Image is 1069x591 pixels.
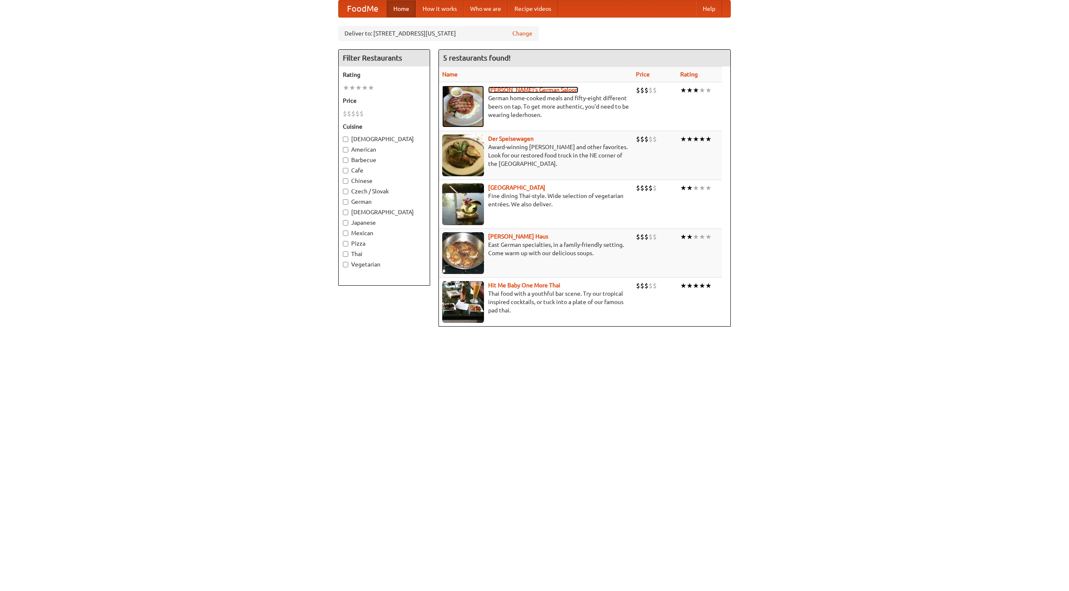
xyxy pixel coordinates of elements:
li: $ [648,134,653,144]
input: Thai [343,251,348,257]
label: Barbecue [343,156,426,164]
p: Fine dining Thai-style. Wide selection of vegetarian entrées. We also deliver. [442,192,629,208]
a: Price [636,71,650,78]
input: [DEMOGRAPHIC_DATA] [343,210,348,215]
label: American [343,145,426,154]
li: ★ [686,183,693,193]
li: $ [648,86,653,95]
label: Cafe [343,166,426,175]
li: $ [644,86,648,95]
li: ★ [693,183,699,193]
h5: Cuisine [343,122,426,131]
a: Hit Me Baby One More Thai [488,282,560,289]
li: $ [644,134,648,144]
label: Czech / Slovak [343,187,426,195]
li: ★ [705,232,712,241]
a: FoodMe [339,0,387,17]
li: ★ [705,134,712,144]
p: Award-winning [PERSON_NAME] and other favorites. Look for our restored food truck in the NE corne... [442,143,629,168]
div: Deliver to: [STREET_ADDRESS][US_STATE] [338,26,539,41]
img: satay.jpg [442,183,484,225]
input: Pizza [343,241,348,246]
a: Change [512,29,532,38]
li: $ [648,232,653,241]
li: $ [636,183,640,193]
li: $ [653,86,657,95]
li: $ [640,232,644,241]
label: [DEMOGRAPHIC_DATA] [343,135,426,143]
li: $ [648,281,653,290]
a: [GEOGRAPHIC_DATA] [488,184,545,191]
li: ★ [680,281,686,290]
input: Mexican [343,231,348,236]
li: $ [347,109,351,118]
label: Chinese [343,177,426,185]
li: $ [343,109,347,118]
input: [DEMOGRAPHIC_DATA] [343,137,348,142]
a: How it works [416,0,464,17]
li: $ [360,109,364,118]
input: Japanese [343,220,348,226]
h4: Filter Restaurants [339,50,430,66]
input: Chinese [343,178,348,184]
li: ★ [680,134,686,144]
li: $ [653,183,657,193]
li: $ [653,232,657,241]
li: $ [653,281,657,290]
input: Czech / Slovak [343,189,348,194]
label: Pizza [343,239,426,248]
img: speisewagen.jpg [442,134,484,176]
li: ★ [686,232,693,241]
input: Vegetarian [343,262,348,267]
a: Home [387,0,416,17]
input: Cafe [343,168,348,173]
img: babythai.jpg [442,281,484,323]
img: kohlhaus.jpg [442,232,484,274]
label: Vegetarian [343,260,426,269]
a: [PERSON_NAME] Haus [488,233,548,240]
a: [PERSON_NAME]'s German Saloon [488,86,578,93]
li: ★ [355,83,362,92]
input: Barbecue [343,157,348,163]
li: $ [351,109,355,118]
li: $ [640,281,644,290]
li: ★ [705,86,712,95]
li: $ [640,134,644,144]
label: Mexican [343,229,426,237]
li: $ [636,86,640,95]
li: $ [653,134,657,144]
h5: Price [343,96,426,105]
input: German [343,199,348,205]
li: ★ [693,232,699,241]
li: ★ [699,281,705,290]
li: ★ [693,281,699,290]
li: $ [644,183,648,193]
a: Name [442,71,458,78]
li: ★ [686,134,693,144]
li: ★ [705,183,712,193]
li: ★ [693,134,699,144]
li: ★ [686,86,693,95]
li: $ [636,134,640,144]
a: Who we are [464,0,508,17]
p: Thai food with a youthful bar scene. Try our tropical inspired cocktails, or tuck into a plate of... [442,289,629,315]
a: Help [696,0,722,17]
li: ★ [705,281,712,290]
li: $ [644,232,648,241]
label: Japanese [343,218,426,227]
li: ★ [680,232,686,241]
p: German home-cooked meals and fifty-eight different beers on tap. To get more authentic, you'd nee... [442,94,629,119]
li: ★ [686,281,693,290]
a: Der Speisewagen [488,135,534,142]
li: ★ [343,83,349,92]
label: German [343,198,426,206]
li: $ [640,183,644,193]
label: [DEMOGRAPHIC_DATA] [343,208,426,216]
img: esthers.jpg [442,86,484,127]
li: $ [636,281,640,290]
li: ★ [699,86,705,95]
li: ★ [699,134,705,144]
